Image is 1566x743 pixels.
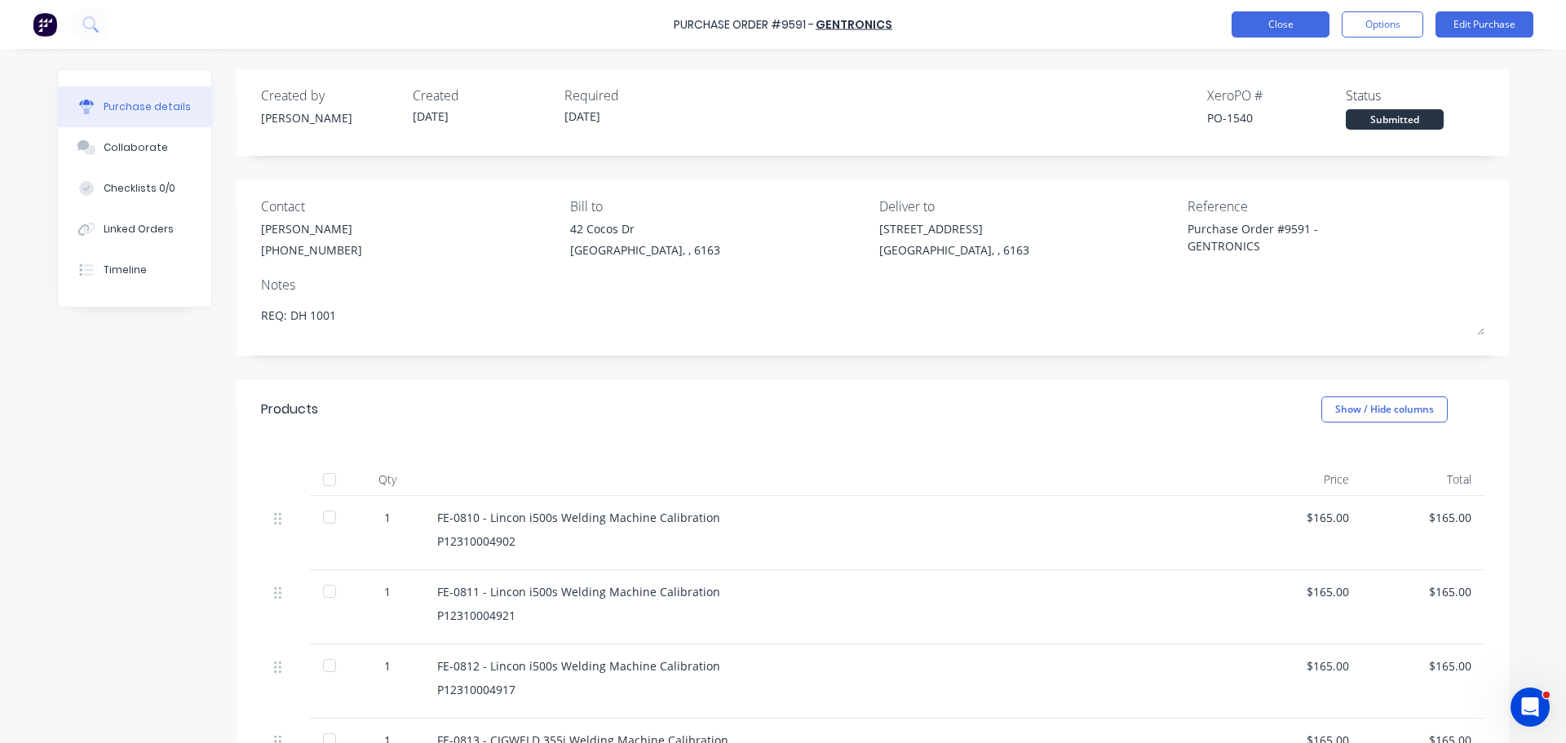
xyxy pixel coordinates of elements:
[879,241,1029,259] div: [GEOGRAPHIC_DATA], , 6163
[261,197,558,216] div: Contact
[674,16,814,33] div: Purchase Order #9591 -
[58,127,211,168] button: Collaborate
[437,533,1227,550] div: P12310004902
[1346,86,1484,105] div: Status
[261,275,1484,294] div: Notes
[261,241,362,259] div: [PHONE_NUMBER]
[437,657,1227,674] div: FE-0812 - Lincon i500s Welding Machine Calibration
[1240,463,1362,496] div: Price
[1253,583,1349,600] div: $165.00
[564,86,703,105] div: Required
[104,181,175,196] div: Checklists 0/0
[1435,11,1533,38] button: Edit Purchase
[1375,509,1471,526] div: $165.00
[364,509,411,526] div: 1
[570,220,720,237] div: 42 Cocos Dr
[1188,220,1391,257] textarea: Purchase Order #9591 - GENTRONICS
[879,197,1176,216] div: Deliver to
[437,583,1227,600] div: FE-0811 - Lincon i500s Welding Machine Calibration
[104,222,174,237] div: Linked Orders
[1342,11,1423,38] button: Options
[58,250,211,290] button: Timeline
[1188,197,1484,216] div: Reference
[104,140,168,155] div: Collaborate
[58,168,211,209] button: Checklists 0/0
[816,16,892,33] a: GENTRONICS
[1362,463,1484,496] div: Total
[1346,109,1444,130] div: Submitted
[1207,109,1346,126] div: PO-1540
[1321,396,1448,422] button: Show / Hide columns
[351,463,424,496] div: Qty
[261,400,318,419] div: Products
[570,241,720,259] div: [GEOGRAPHIC_DATA], , 6163
[261,109,400,126] div: [PERSON_NAME]
[1375,583,1471,600] div: $165.00
[413,86,551,105] div: Created
[261,86,400,105] div: Created by
[33,12,57,37] img: Factory
[1253,509,1349,526] div: $165.00
[1207,86,1346,105] div: Xero PO #
[437,681,1227,698] div: P12310004917
[1511,688,1550,727] iframe: Intercom live chat
[437,607,1227,624] div: P12310004921
[1232,11,1329,38] button: Close
[261,220,362,237] div: [PERSON_NAME]
[364,583,411,600] div: 1
[104,100,191,114] div: Purchase details
[261,299,1484,335] textarea: REQ: DH 1001
[1253,657,1349,674] div: $165.00
[437,509,1227,526] div: FE-0810 - Lincon i500s Welding Machine Calibration
[58,209,211,250] button: Linked Orders
[364,657,411,674] div: 1
[570,197,867,216] div: Bill to
[104,263,147,277] div: Timeline
[1375,657,1471,674] div: $165.00
[879,220,1029,237] div: [STREET_ADDRESS]
[58,86,211,127] button: Purchase details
